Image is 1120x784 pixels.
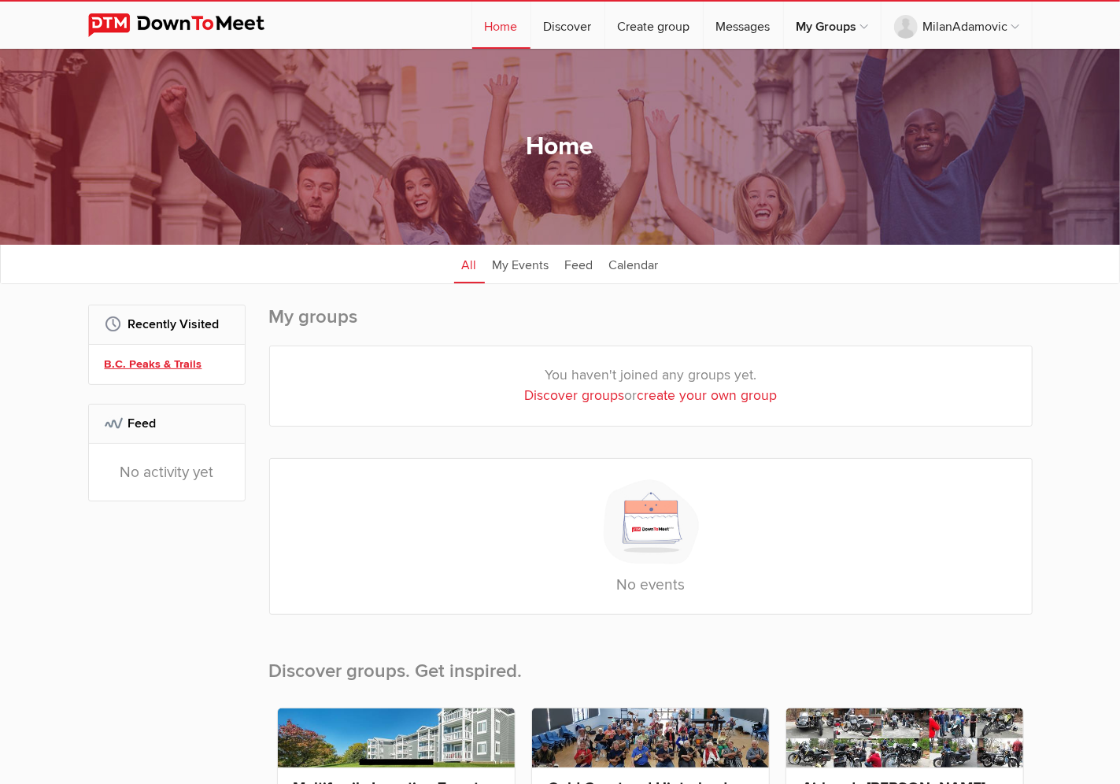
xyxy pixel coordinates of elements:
div: No activity yet [89,444,245,501]
a: My Events [485,244,557,283]
a: All [454,244,485,283]
h2: My groups [269,305,1033,346]
div: No events [269,458,1033,615]
h2: Discover groups. Get inspired. [269,634,1033,700]
a: Create group [605,2,703,49]
a: My Groups [784,2,881,49]
a: Discover groups [524,387,624,404]
a: Home [472,2,530,49]
a: create your own group [637,387,777,404]
h2: Feed [105,405,229,442]
img: DownToMeet [88,13,289,37]
a: Feed [557,244,601,283]
a: B.C. Peaks & Trails [105,356,234,373]
h2: Recently Visited [105,305,229,343]
h1: Home [527,131,594,164]
a: Discover [531,2,604,49]
div: You haven't joined any groups yet. or [270,346,1032,426]
a: Calendar [601,244,667,283]
a: MilanAdamovic [882,2,1032,49]
a: Messages [704,2,783,49]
